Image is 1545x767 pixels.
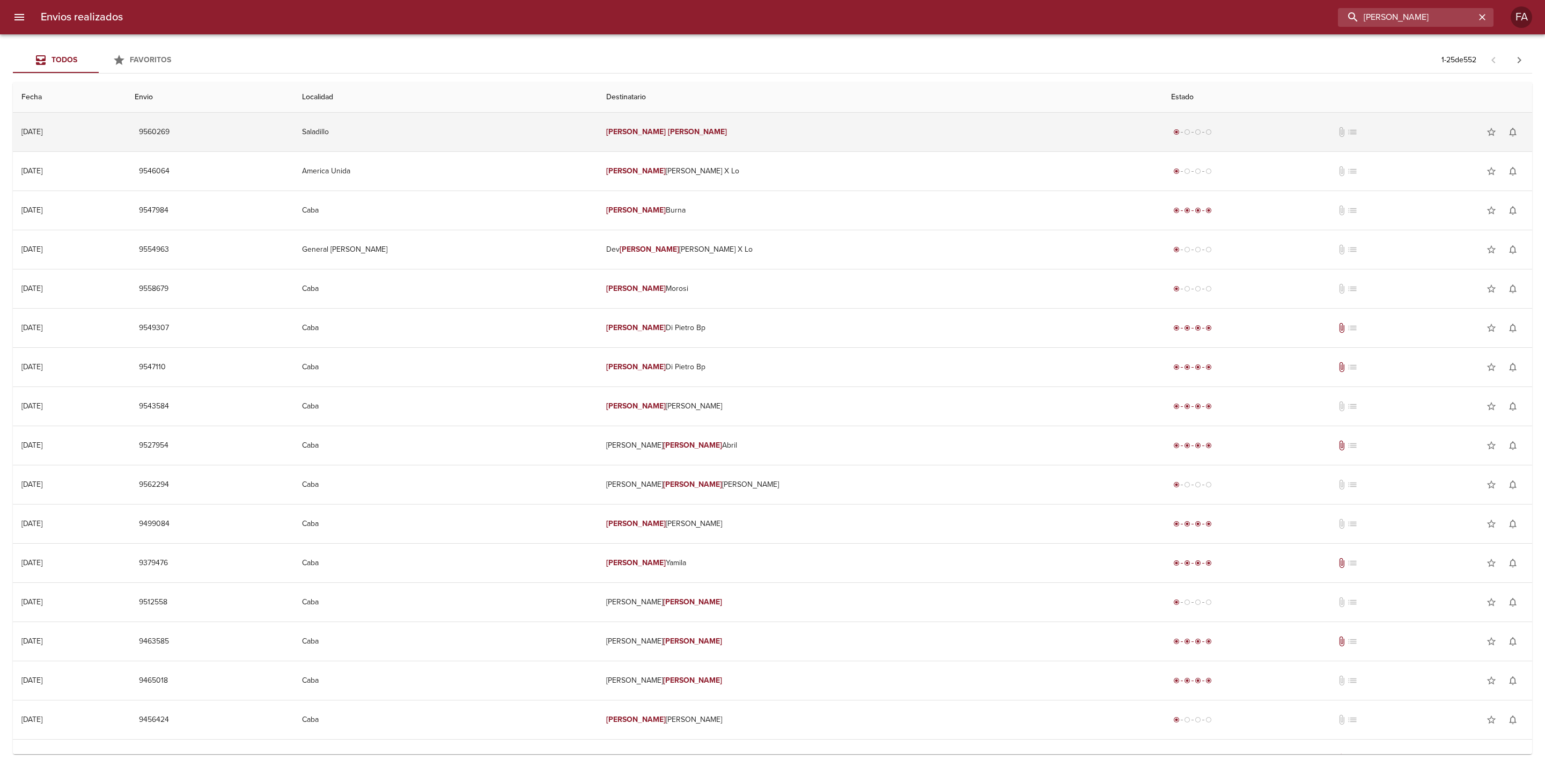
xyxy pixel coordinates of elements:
[1507,283,1518,294] span: notifications_none
[139,282,168,296] span: 9558679
[1171,479,1214,490] div: Generado
[1507,323,1518,333] span: notifications_none
[1347,479,1358,490] span: No tiene pedido asociado
[1481,278,1502,300] button: Agregar a favoritos
[1481,160,1502,182] button: Agregar a favoritos
[1184,677,1190,684] span: radio_button_checked
[21,362,42,371] div: [DATE]
[135,240,173,260] button: 9554963
[1184,207,1190,214] span: radio_button_checked
[1171,597,1214,608] div: Generado
[139,126,170,139] span: 9560269
[598,700,1163,739] td: [PERSON_NAME]
[1507,754,1518,764] span: notifications_none
[1486,362,1497,372] span: star_border
[21,127,42,136] div: [DATE]
[21,284,42,293] div: [DATE]
[1507,479,1518,490] span: notifications_none
[21,245,42,254] div: [DATE]
[1481,356,1502,378] button: Agregar a favoritos
[1347,401,1358,412] span: No tiene pedido asociado
[1486,597,1497,608] span: star_border
[1347,362,1358,372] span: No tiene pedido asociado
[1171,244,1214,255] div: Generado
[1336,244,1347,255] span: No tiene documentos adjuntos
[1486,440,1497,451] span: star_border
[1195,638,1201,645] span: radio_button_checked
[1195,168,1201,174] span: radio_button_unchecked
[1195,364,1201,370] span: radio_button_checked
[1511,6,1532,28] div: Abrir información de usuario
[663,676,723,685] em: [PERSON_NAME]
[1502,160,1524,182] button: Activar notificaciones
[139,439,168,452] span: 9527954
[1184,246,1190,253] span: radio_button_unchecked
[1171,714,1214,725] div: Generado
[1205,599,1212,605] span: radio_button_unchecked
[1507,244,1518,255] span: notifications_none
[1336,675,1347,686] span: No tiene documentos adjuntos
[1481,670,1502,691] button: Agregar a favoritos
[1205,364,1212,370] span: radio_button_checked
[139,361,166,374] span: 9547110
[1347,714,1358,725] span: No tiene pedido asociado
[598,82,1163,113] th: Destinatario
[1171,401,1214,412] div: Entregado
[1184,521,1190,527] span: radio_button_checked
[1184,638,1190,645] span: radio_button_checked
[139,674,168,688] span: 9465018
[1507,597,1518,608] span: notifications_none
[1502,513,1524,535] button: Activar notificaciones
[293,544,598,582] td: Caba
[21,676,42,685] div: [DATE]
[1336,754,1347,764] span: Tiene documentos adjuntos
[1481,513,1502,535] button: Agregar a favoritos
[139,204,168,217] span: 9547984
[1486,205,1497,216] span: star_border
[293,191,598,230] td: Caba
[1184,481,1190,488] span: radio_button_unchecked
[1347,244,1358,255] span: No tiene pedido asociado
[293,269,598,308] td: Caba
[293,465,598,504] td: Caba
[1195,129,1201,135] span: radio_button_unchecked
[1347,323,1358,333] span: No tiene pedido asociado
[293,82,598,113] th: Localidad
[293,152,598,191] td: America Unida
[1336,127,1347,137] span: No tiene documentos adjuntos
[1205,129,1212,135] span: radio_button_unchecked
[1205,560,1212,566] span: radio_button_checked
[1336,597,1347,608] span: No tiene documentos adjuntos
[1205,403,1212,410] span: radio_button_checked
[1173,442,1180,449] span: radio_button_checked
[1347,166,1358,177] span: No tiene pedido asociado
[1163,82,1532,113] th: Estado
[1173,403,1180,410] span: radio_button_checked
[1195,246,1201,253] span: radio_button_unchecked
[598,191,1163,230] td: Burna
[1502,591,1524,613] button: Activar notificaciones
[130,55,171,64] span: Favoritos
[135,279,173,299] button: 9558679
[1173,325,1180,331] span: radio_button_checked
[1486,754,1497,764] span: star_border
[135,397,173,417] button: 9543584
[1502,200,1524,221] button: Activar notificaciones
[21,637,42,646] div: [DATE]
[135,201,173,221] button: 9547984
[21,206,42,215] div: [DATE]
[598,661,1163,700] td: [PERSON_NAME]
[606,284,666,293] em: [PERSON_NAME]
[21,166,42,176] div: [DATE]
[1336,440,1347,451] span: Tiene documentos adjuntos
[1347,597,1358,608] span: No tiene pedido asociado
[1336,714,1347,725] span: No tiene documentos adjuntos
[1336,283,1347,294] span: No tiene documentos adjuntos
[1205,481,1212,488] span: radio_button_unchecked
[1205,168,1212,174] span: radio_button_unchecked
[135,553,172,573] button: 9379476
[1171,323,1214,333] div: Entregado
[598,348,1163,386] td: Di Pietro Bp
[1173,129,1180,135] span: radio_button_checked
[1507,362,1518,372] span: notifications_none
